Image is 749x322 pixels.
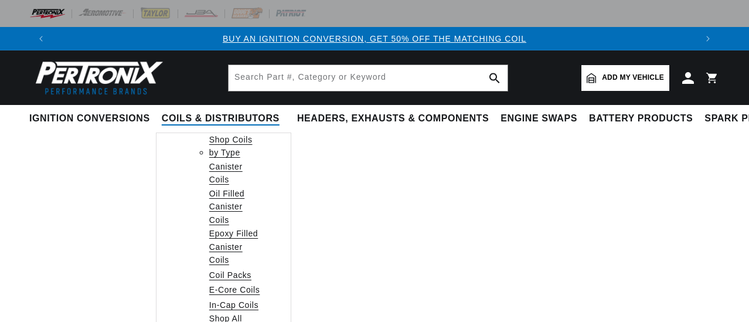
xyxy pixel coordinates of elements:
img: Pertronix [29,57,164,98]
button: Translation missing: en.sections.announcements.next_announcement [696,27,720,50]
a: Add my vehicle [581,65,669,91]
a: Oil Filled Canister Coils [209,187,261,226]
div: Announcement [53,32,696,45]
a: Coil Packs [209,269,251,282]
a: Canister Coils [209,160,261,187]
summary: Coils & Distributors [156,105,291,133]
button: Translation missing: en.sections.announcements.previous_announcement [29,27,53,50]
span: Headers, Exhausts & Components [297,113,489,125]
span: Battery Products [589,113,693,125]
span: Add my vehicle [602,72,664,83]
span: Ignition Conversions [29,113,150,125]
div: 1 of 3 [53,32,696,45]
input: Search Part #, Category or Keyword [229,65,508,91]
span: Coils & Distributors [162,113,280,125]
button: search button [482,65,508,91]
a: Shop Coils by Type [209,133,261,160]
a: E-Core Coils [209,283,260,296]
summary: Battery Products [583,105,699,133]
summary: Engine Swaps [495,105,583,133]
span: Engine Swaps [501,113,577,125]
a: In-Cap Coils [209,299,258,311]
a: BUY AN IGNITION CONVERSION, GET 50% OFF THE MATCHING COIL [223,34,526,43]
summary: Headers, Exhausts & Components [291,105,495,133]
summary: Ignition Conversions [29,105,156,133]
a: Epoxy Filled Canister Coils [209,227,261,266]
